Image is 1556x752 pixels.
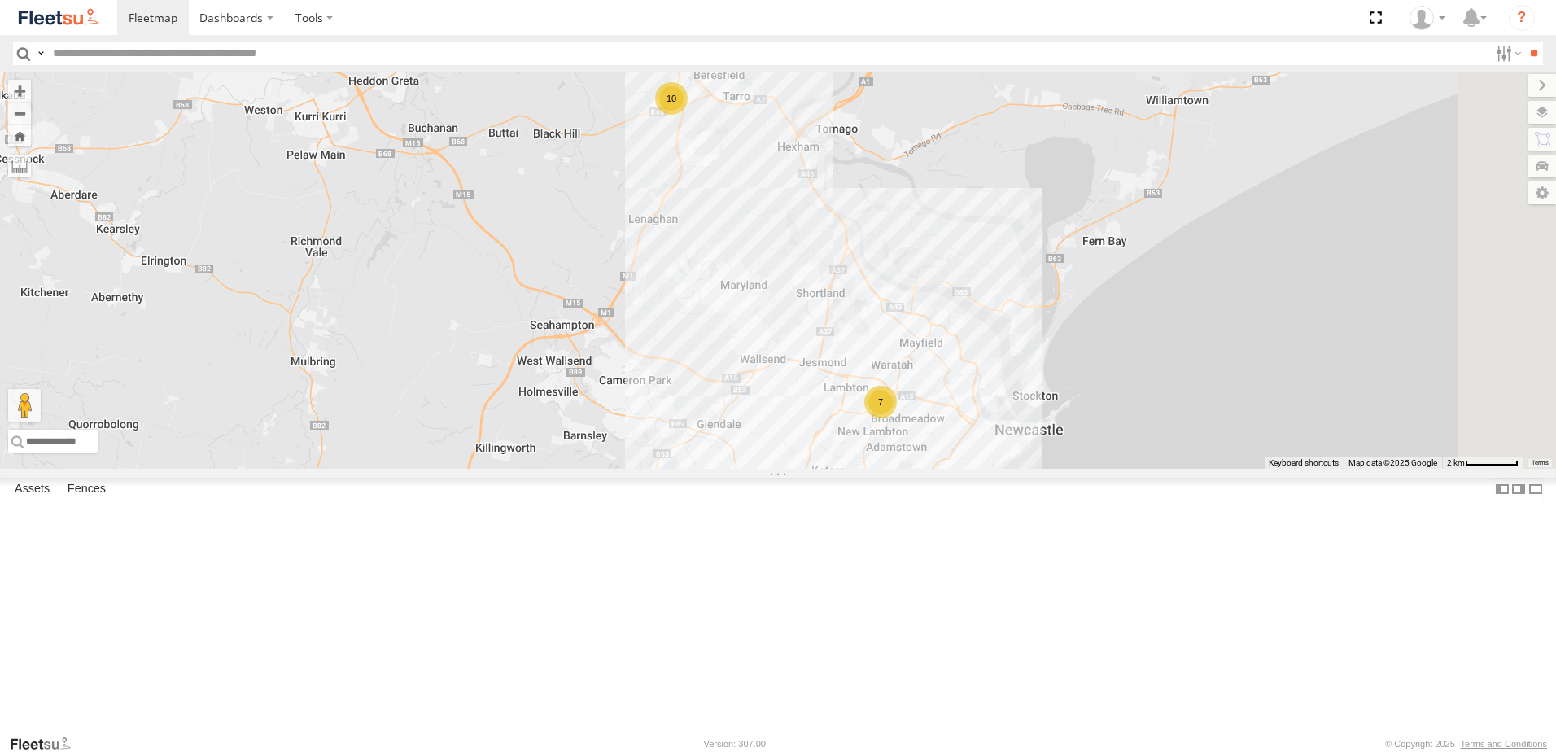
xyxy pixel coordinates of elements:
[7,478,58,501] label: Assets
[8,102,31,125] button: Zoom out
[1348,458,1437,467] span: Map data ©2025 Google
[1404,6,1451,30] div: Matt Curtis
[59,478,114,501] label: Fences
[1442,457,1523,469] button: Map Scale: 2 km per 62 pixels
[1509,5,1535,31] i: ?
[864,386,897,418] div: 7
[1510,478,1527,501] label: Dock Summary Table to the Right
[8,389,41,422] button: Drag Pegman onto the map to open Street View
[655,82,688,115] div: 10
[1269,457,1339,469] button: Keyboard shortcuts
[1528,478,1544,501] label: Hide Summary Table
[1494,478,1510,501] label: Dock Summary Table to the Left
[1447,458,1465,467] span: 2 km
[9,736,84,752] a: Visit our Website
[1385,739,1547,749] div: © Copyright 2025 -
[8,125,31,146] button: Zoom Home
[1461,739,1547,749] a: Terms and Conditions
[1528,181,1556,204] label: Map Settings
[1489,42,1524,65] label: Search Filter Options
[34,42,47,65] label: Search Query
[1532,460,1549,466] a: Terms (opens in new tab)
[704,739,766,749] div: Version: 307.00
[8,80,31,102] button: Zoom in
[16,7,101,28] img: fleetsu-logo-horizontal.svg
[8,155,31,177] label: Measure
